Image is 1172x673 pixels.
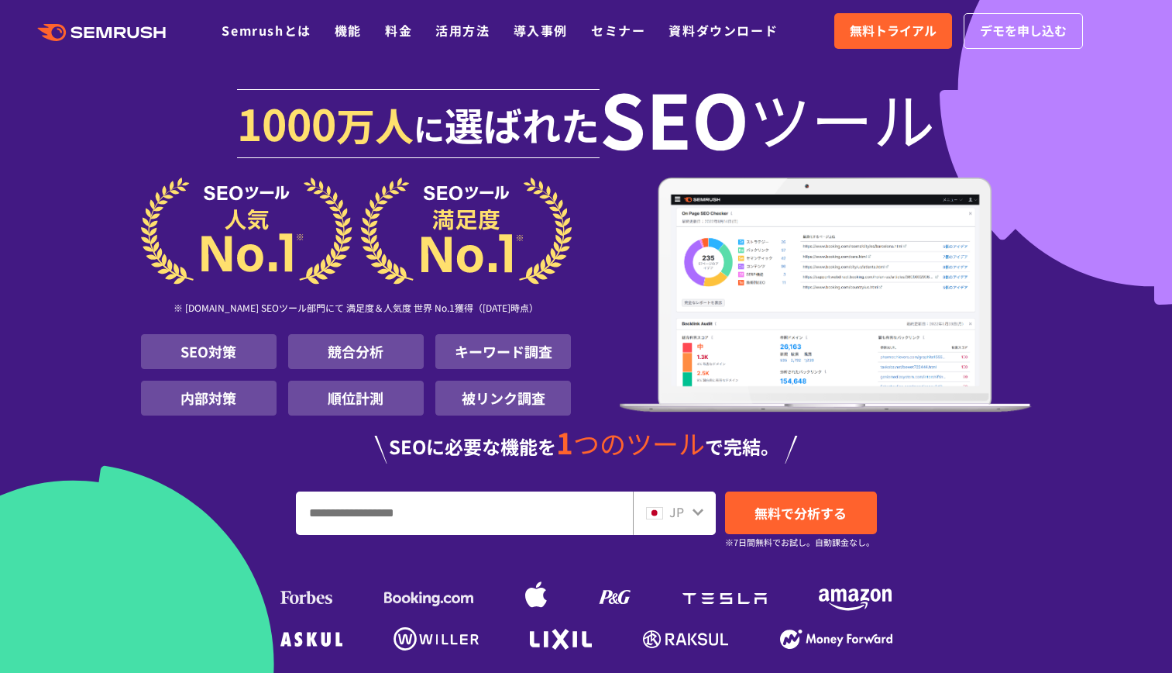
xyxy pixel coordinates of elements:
div: ※ [DOMAIN_NAME] SEOツール部門にて 満足度＆人気度 世界 No.1獲得（[DATE]時点） [141,285,572,334]
span: 1000 [237,91,336,154]
span: に [414,105,445,150]
a: 活用方法 [435,21,490,40]
span: 1 [556,421,573,463]
a: 導入事例 [514,21,568,40]
span: 無料トライアル [850,21,937,41]
li: SEO対策 [141,334,277,369]
span: で完結。 [705,433,779,460]
span: つのツール [573,424,705,462]
span: 無料で分析する [754,503,847,523]
span: JP [669,502,684,521]
a: 料金 [385,21,412,40]
input: URL、キーワードを入力してください [297,492,632,534]
span: SEO [600,87,749,149]
span: 万人 [336,96,414,152]
small: ※7日間無料でお試し。自動課金なし。 [725,535,875,550]
a: 機能 [335,21,362,40]
li: キーワード調査 [435,334,571,369]
a: Semrushとは [222,21,311,40]
span: デモを申し込む [980,21,1067,41]
a: セミナー [591,21,645,40]
a: 無料で分析する [725,492,877,534]
span: ツール [749,87,935,149]
li: 競合分析 [288,334,424,369]
a: 資料ダウンロード [668,21,778,40]
li: 内部対策 [141,381,277,416]
li: 被リンク調査 [435,381,571,416]
li: 順位計測 [288,381,424,416]
span: 選ばれた [445,96,600,152]
div: SEOに必要な機能を [141,428,1032,464]
a: 無料トライアル [834,13,952,49]
a: デモを申し込む [964,13,1083,49]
